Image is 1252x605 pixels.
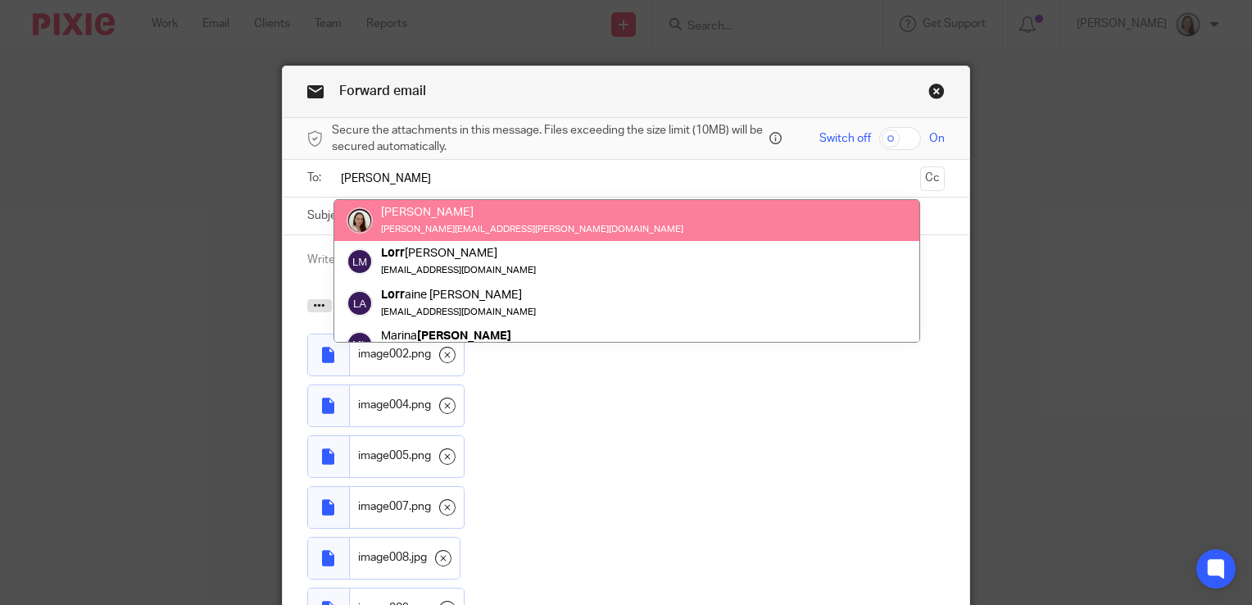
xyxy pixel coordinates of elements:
[347,207,373,234] img: Profile.png
[381,328,536,344] div: Marina
[929,130,945,147] span: On
[358,448,431,464] span: image005.png
[381,246,536,262] div: [PERSON_NAME]
[819,130,871,147] span: Switch off
[381,289,405,301] em: Lorr
[358,498,431,515] span: image007.png
[358,549,427,566] span: image008.jpg
[381,266,536,275] small: [EMAIL_ADDRESS][DOMAIN_NAME]
[920,166,945,191] button: Cc
[381,248,405,260] em: Lorr
[347,290,373,316] img: svg%3E
[339,84,426,98] span: Forward email
[381,225,683,234] small: [PERSON_NAME][EMAIL_ADDRESS][PERSON_NAME][DOMAIN_NAME]
[358,346,431,362] span: image002.png
[417,330,511,342] em: [PERSON_NAME]
[928,83,945,105] a: Close this dialog window
[307,207,350,224] label: Subject:
[347,331,373,357] img: svg%3E
[381,287,536,303] div: aine [PERSON_NAME]
[381,204,683,221] div: [PERSON_NAME]
[347,249,373,275] img: svg%3E
[358,397,431,413] span: image004.png
[332,122,765,156] span: Secure the attachments in this message. Files exceeding the size limit (10MB) will be secured aut...
[307,170,325,186] label: To:
[381,307,536,316] small: [EMAIL_ADDRESS][DOMAIN_NAME]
